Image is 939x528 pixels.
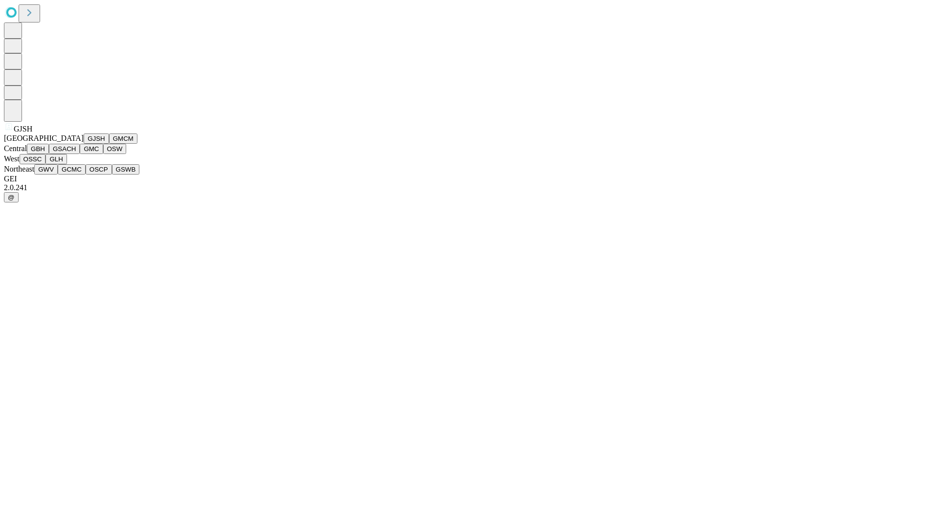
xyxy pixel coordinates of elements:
span: @ [8,194,15,201]
div: 2.0.241 [4,183,935,192]
button: @ [4,192,19,202]
button: GBH [27,144,49,154]
span: Central [4,144,27,153]
span: [GEOGRAPHIC_DATA] [4,134,84,142]
button: OSSC [20,154,46,164]
button: OSCP [86,164,112,175]
button: GWV [34,164,58,175]
button: GMC [80,144,103,154]
button: GLH [45,154,67,164]
button: GSWB [112,164,140,175]
span: Northeast [4,165,34,173]
div: GEI [4,175,935,183]
span: West [4,154,20,163]
span: GJSH [14,125,32,133]
button: GJSH [84,133,109,144]
button: GCMC [58,164,86,175]
button: GMCM [109,133,137,144]
button: OSW [103,144,127,154]
button: GSACH [49,144,80,154]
